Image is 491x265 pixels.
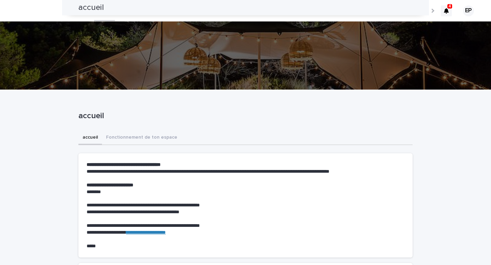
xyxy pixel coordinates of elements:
[14,4,80,18] img: Ls34BcGeRexTGTNfXpUC
[102,131,181,145] button: Fonctionnement de ton espace
[78,131,102,145] button: accueil
[78,111,410,121] p: accueil
[449,4,451,9] p: 4
[463,5,474,16] div: EP
[441,5,452,16] div: 4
